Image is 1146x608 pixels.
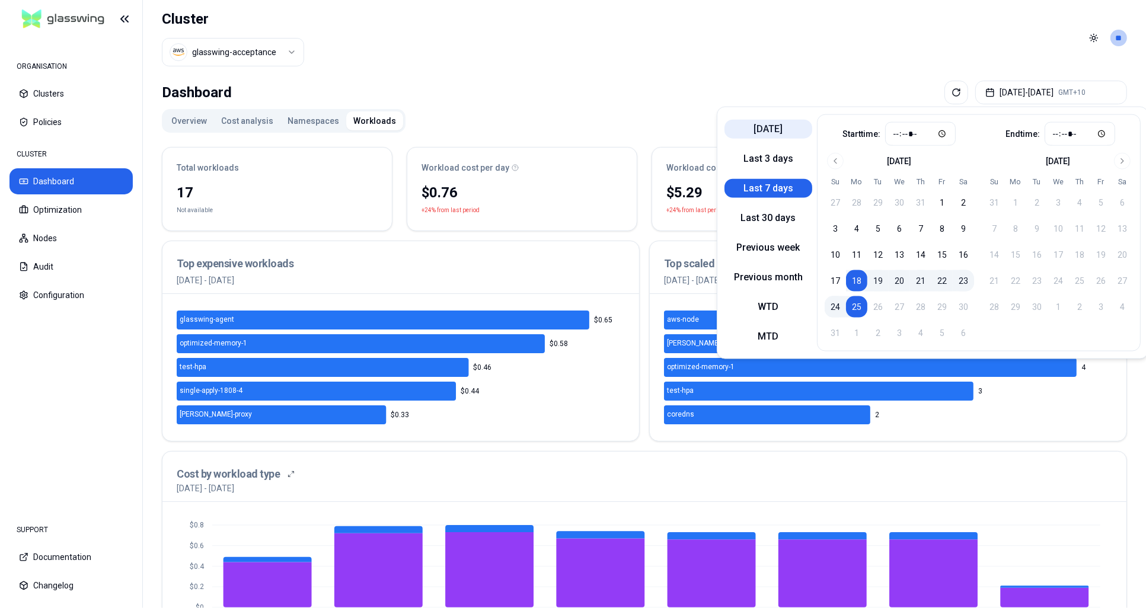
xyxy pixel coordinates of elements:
[931,270,953,292] button: 22
[867,218,889,239] button: 5
[9,544,133,570] button: Documentation
[164,111,214,130] button: Overview
[931,218,953,239] button: 8
[9,282,133,308] button: Configuration
[9,168,133,194] button: Dashboard
[664,255,1112,272] h3: Top scaled workloads
[842,130,880,138] label: Start time:
[910,270,931,292] button: 21
[1046,155,1071,167] div: [DATE]
[910,177,931,187] th: Thursday
[177,466,280,482] h3: Cost by workload type
[825,218,846,239] button: 3
[422,204,480,216] p: +24% from last period
[177,274,625,286] p: [DATE] - [DATE]
[846,218,867,239] button: 4
[975,81,1127,104] button: [DATE]-[DATE]GMT+10
[1026,177,1048,187] th: Tuesday
[9,197,133,223] button: Optimization
[953,218,974,239] button: 9
[162,9,304,28] h1: Cluster
[931,244,953,265] button: 15
[1048,177,1069,187] th: Wednesday
[346,111,403,130] button: Workloads
[931,192,953,213] button: 1
[889,177,910,187] th: Wednesday
[846,244,867,265] button: 11
[190,542,204,550] tspan: $0.6
[846,177,867,187] th: Monday
[953,192,974,213] button: 2
[889,270,910,292] button: 20
[984,177,1005,187] th: Sunday
[867,244,889,265] button: 12
[825,296,846,318] button: 24
[162,81,232,104] div: Dashboard
[888,155,912,167] div: [DATE]
[889,244,910,265] button: 13
[422,162,623,174] div: Workload cost per day
[422,183,623,202] div: $0.76
[825,192,846,213] button: 27
[1058,88,1086,97] span: GMT+10
[724,327,812,346] button: MTD
[1114,153,1131,169] button: Go to next month
[162,38,304,66] button: Select a value
[9,254,133,280] button: Audit
[724,179,812,198] button: Last 7 days
[17,5,109,33] img: GlassWing
[724,149,812,168] button: Last 3 days
[724,120,812,139] button: [DATE]
[889,192,910,213] button: 30
[724,297,812,316] button: WTD
[9,81,133,107] button: Clusters
[190,583,204,591] tspan: $0.2
[173,46,184,58] img: aws
[177,183,378,202] div: 17
[9,225,133,251] button: Nodes
[1005,130,1040,138] label: End time:
[9,142,133,166] div: CLUSTER
[177,482,234,494] p: [DATE] - [DATE]
[9,518,133,542] div: SUPPORT
[177,162,378,174] div: Total workloads
[9,55,133,78] div: ORGANISATION
[825,244,846,265] button: 10
[177,204,213,216] div: Not available
[953,270,974,292] button: 23
[724,209,812,228] button: Last 30 days
[1090,177,1112,187] th: Friday
[867,192,889,213] button: 29
[910,192,931,213] button: 31
[1069,177,1090,187] th: Thursday
[867,270,889,292] button: 19
[724,238,812,257] button: Previous week
[190,521,204,529] tspan: $0.8
[177,255,625,272] h3: Top expensive workloads
[953,244,974,265] button: 16
[825,270,846,292] button: 17
[867,177,889,187] th: Tuesday
[190,562,205,571] tspan: $0.4
[192,46,276,58] div: glasswing-acceptance
[724,268,812,287] button: Previous month
[214,111,280,130] button: Cost analysis
[846,270,867,292] button: 18
[666,162,867,174] div: Workload cost
[931,177,953,187] th: Friday
[953,177,974,187] th: Saturday
[889,218,910,239] button: 6
[825,177,846,187] th: Sunday
[666,183,867,202] div: $5.29
[666,204,724,216] p: +24% from last period
[910,244,931,265] button: 14
[827,153,844,169] button: Go to previous month
[910,218,931,239] button: 7
[9,109,133,135] button: Policies
[664,274,1112,286] p: [DATE] - [DATE]
[1005,177,1026,187] th: Monday
[846,192,867,213] button: 28
[9,572,133,599] button: Changelog
[280,111,346,130] button: Namespaces
[1112,177,1133,187] th: Saturday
